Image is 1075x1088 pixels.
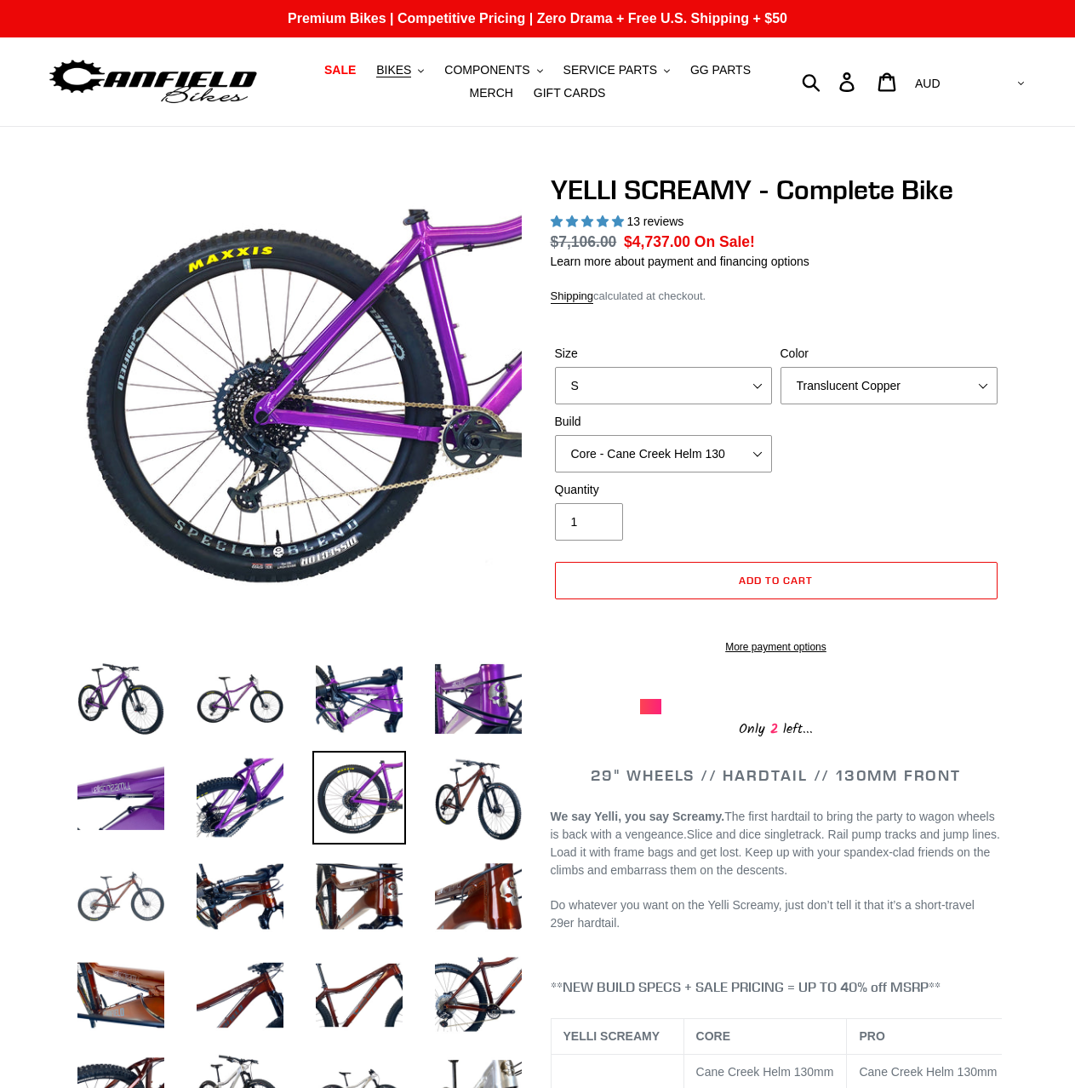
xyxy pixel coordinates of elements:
[563,1029,660,1043] b: YELLI SCREAMY
[525,82,615,105] a: GIFT CARDS
[432,751,525,845] img: Load image into Gallery viewer, YELLI SCREAMY - Complete Bike
[324,63,356,77] span: SALE
[551,810,995,841] span: The first hardtail to bring the party to wagon wheels is back with a vengeance.
[551,255,809,268] a: Learn more about payment and financing options
[682,59,759,82] a: GG PARTS
[551,215,627,228] span: 5.00 stars
[470,86,513,100] span: MERCH
[555,413,772,431] label: Build
[555,639,998,655] a: More payment options
[551,174,1002,206] h1: YELLI SCREAMY - Complete Bike
[781,345,998,363] label: Color
[376,63,411,77] span: BIKES
[555,59,678,82] button: SERVICE PARTS
[193,751,287,845] img: Load image into Gallery viewer, YELLI SCREAMY - Complete Bike
[312,948,406,1042] img: Load image into Gallery viewer, YELLI SCREAMY - Complete Bike
[551,979,1002,995] h4: **NEW BUILD SPECS + SALE PRICING = UP TO 40% off MSRP**
[193,850,287,943] img: Load image into Gallery viewer, YELLI SCREAMY - Complete Bike
[696,1029,730,1043] b: CORE
[695,231,755,253] span: On Sale!
[74,948,168,1042] img: Load image into Gallery viewer, YELLI SCREAMY - Complete Bike
[555,562,998,599] button: Add to cart
[461,82,522,105] a: MERCH
[640,714,912,741] div: Only left...
[316,59,364,82] a: SALE
[859,1029,884,1043] b: PRO
[432,948,525,1042] img: Load image into Gallery viewer, YELLI SCREAMY - Complete Bike
[534,86,606,100] span: GIFT CARDS
[312,751,406,845] img: Load image into Gallery viewer, YELLI SCREAMY - Complete Bike
[74,850,168,943] img: Load image into Gallery viewer, YELLI SCREAMY - Complete Bike
[690,63,751,77] span: GG PARTS
[555,345,772,363] label: Size
[74,751,168,845] img: Load image into Gallery viewer, YELLI SCREAMY - Complete Bike
[368,59,432,82] button: BIKES
[74,652,168,746] img: Load image into Gallery viewer, YELLI SCREAMY - Complete Bike
[551,288,1002,305] div: calculated at checkout.
[551,810,725,823] b: We say Yelli, you say Screamy.
[555,481,772,499] label: Quantity
[551,898,975,930] span: Do whatever you want on the Yelli Screamy, just don’t tell it that it’s a short-travel 29er hardt...
[739,574,813,587] span: Add to cart
[312,850,406,943] img: Load image into Gallery viewer, YELLI SCREAMY - Complete Bike
[696,1063,835,1081] p: Cane Creek Helm 130mm
[859,1063,1004,1081] p: Cane Creek Helm 130mm
[444,63,529,77] span: COMPONENTS
[626,215,683,228] span: 13 reviews
[624,233,690,250] span: $4,737.00
[551,233,617,250] s: $7,106.00
[765,719,783,740] span: 2
[432,652,525,746] img: Load image into Gallery viewer, YELLI SCREAMY - Complete Bike
[436,59,551,82] button: COMPONENTS
[193,652,287,746] img: Load image into Gallery viewer, YELLI SCREAMY - Complete Bike
[591,765,961,785] span: 29" WHEELS // HARDTAIL // 130MM FRONT
[47,55,260,109] img: Canfield Bikes
[193,948,287,1042] img: Load image into Gallery viewer, YELLI SCREAMY - Complete Bike
[432,850,525,943] img: Load image into Gallery viewer, YELLI SCREAMY - Complete Bike
[312,652,406,746] img: Load image into Gallery viewer, YELLI SCREAMY - Complete Bike
[563,63,657,77] span: SERVICE PARTS
[551,289,594,304] a: Shipping
[551,808,1002,879] p: Slice and dice singletrack. Rail pump tracks and jump lines. Load it with frame bags and get lost...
